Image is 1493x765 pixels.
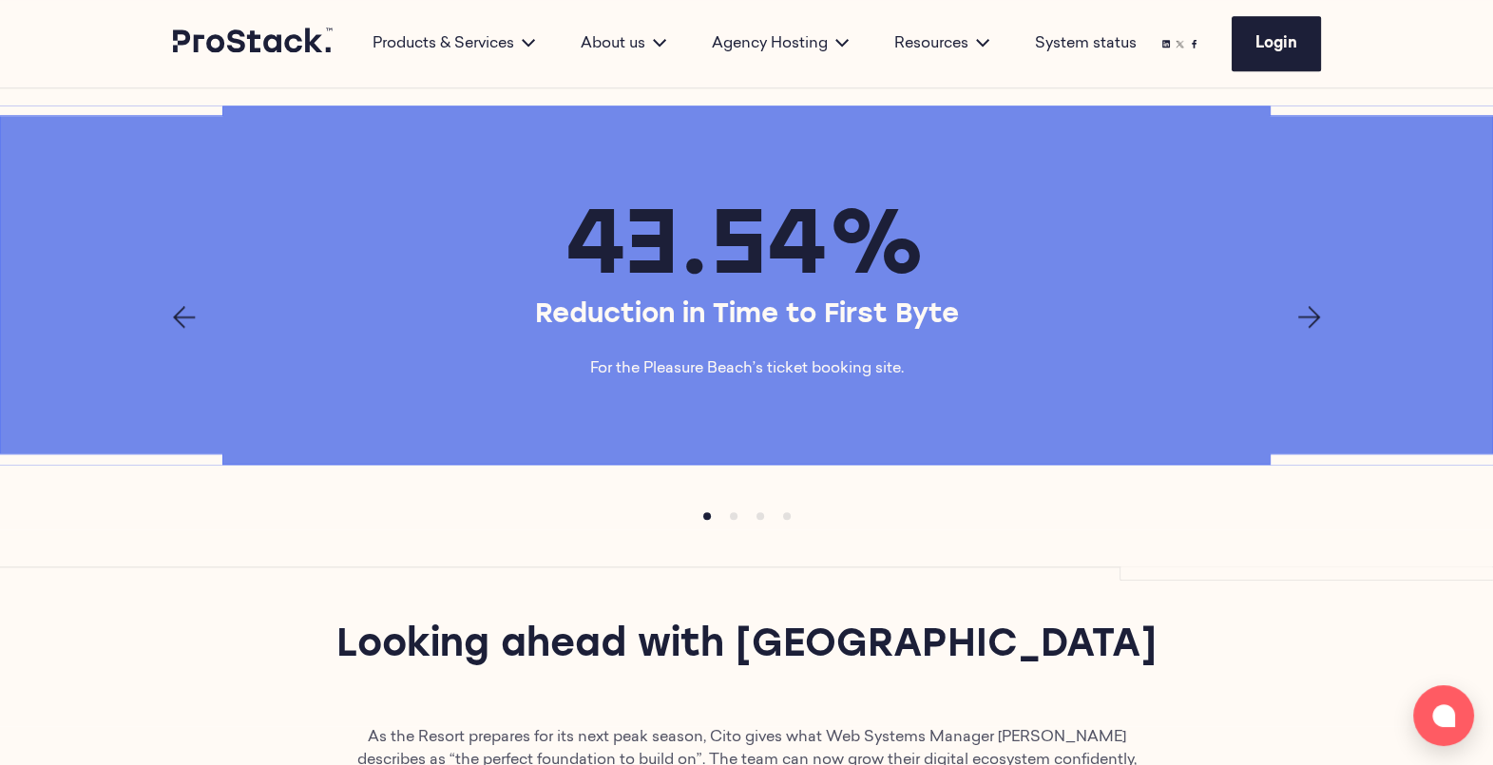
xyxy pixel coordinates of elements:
[350,32,558,55] div: Products & Services
[689,32,871,55] div: Agency Hosting
[720,503,747,529] button: Item 1
[774,503,800,529] button: Item 3
[871,32,1012,55] div: Resources
[694,503,720,529] button: Item 0
[287,620,1205,673] h2: Looking ahead with [GEOGRAPHIC_DATA]
[173,306,196,329] button: Previous page
[1035,32,1137,55] a: System status
[1413,685,1474,746] button: Open chat window
[558,32,689,55] div: About us
[590,357,904,380] p: For the Pleasure Beach’s ticket booking site.
[373,296,1120,335] p: Reduction in Time to First Byte
[1298,306,1321,329] button: Next page
[173,28,335,60] a: Prostack logo
[747,503,774,529] button: Item 2
[1232,16,1321,71] a: Login
[566,190,927,289] p: 43.54%
[1255,36,1297,51] span: Login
